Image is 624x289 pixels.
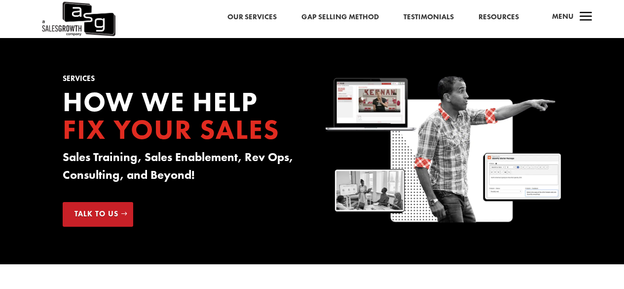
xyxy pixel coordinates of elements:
span: a [576,7,596,27]
h1: Services [63,75,298,87]
a: Testimonials [404,11,454,24]
h3: Sales Training, Sales Enablement, Rev Ops, Consulting, and Beyond! [63,148,298,189]
h2: How we Help [63,88,298,148]
a: Our Services [227,11,277,24]
span: Fix your Sales [63,112,280,147]
img: Sales Growth Keenan [326,75,561,225]
span: Menu [552,11,574,21]
a: Resources [478,11,519,24]
a: Talk to Us [63,202,133,227]
a: Gap Selling Method [301,11,379,24]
